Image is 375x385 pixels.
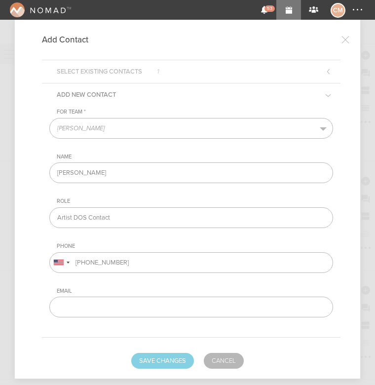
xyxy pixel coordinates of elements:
button: Save Changes [131,353,194,369]
div: Email [57,288,333,295]
div: Charlie McGinley [331,3,345,18]
h4: Add Contact [42,35,103,45]
div: Phone [57,243,333,250]
h5: Select Existing Contacts [49,60,167,83]
h5: Add New Contact [49,83,123,106]
div: Role [57,198,333,205]
span: 53 [264,5,275,12]
input: (201) 555-0123 [49,252,333,273]
div: Name [57,154,333,160]
a: Cancel [204,353,244,369]
div: United States: +1 [50,253,73,272]
img: NOMAD [10,2,66,17]
div: For Team * [57,109,333,115]
span: 1 [157,69,159,75]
